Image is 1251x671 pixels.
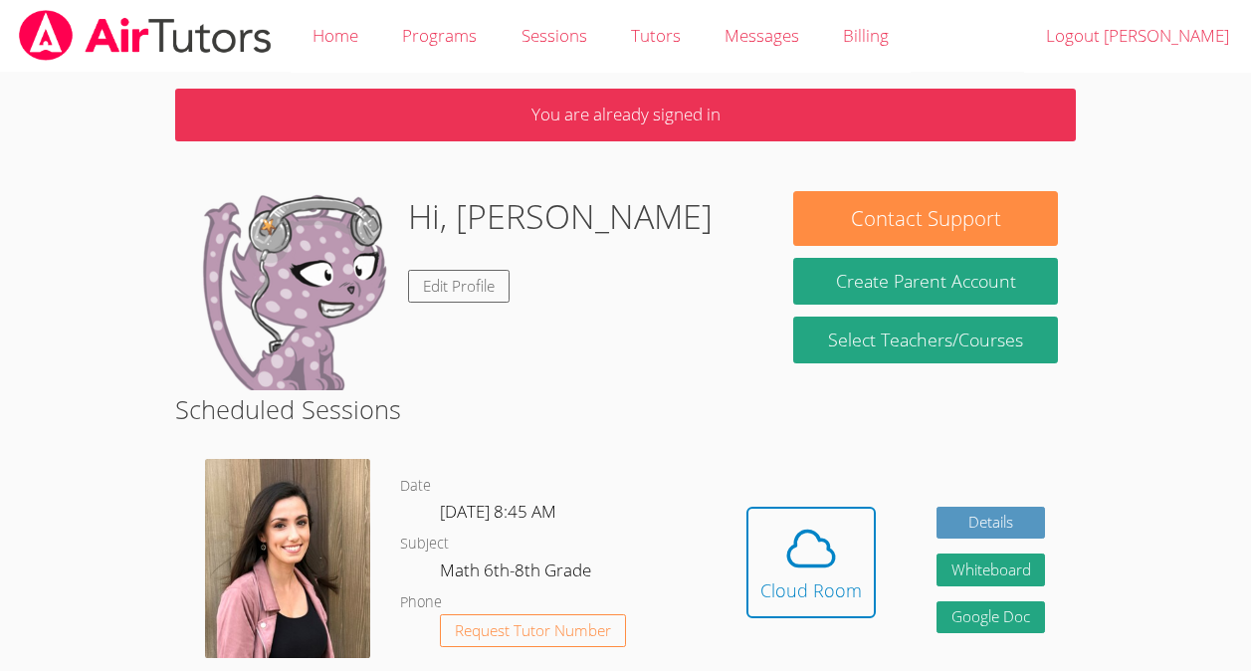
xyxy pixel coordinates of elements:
[175,390,1076,428] h2: Scheduled Sessions
[205,459,370,658] img: avatar.png
[440,614,626,647] button: Request Tutor Number
[400,532,449,557] dt: Subject
[193,191,392,390] img: default.png
[400,590,442,615] dt: Phone
[455,623,611,638] span: Request Tutor Number
[746,507,876,618] button: Cloud Room
[408,270,510,303] a: Edit Profile
[937,601,1046,634] a: Google Doc
[408,191,713,242] h1: Hi, [PERSON_NAME]
[760,576,862,604] div: Cloud Room
[937,507,1046,540] a: Details
[793,258,1057,305] button: Create Parent Account
[440,557,595,590] dd: Math 6th-8th Grade
[17,10,274,61] img: airtutors_banner-c4298cdbf04f3fff15de1276eac7730deb9818008684d7c2e4769d2f7ddbe033.png
[175,89,1076,141] p: You are already signed in
[440,500,556,523] span: [DATE] 8:45 AM
[793,191,1057,246] button: Contact Support
[793,317,1057,363] a: Select Teachers/Courses
[725,24,799,47] span: Messages
[937,554,1046,586] button: Whiteboard
[400,474,431,499] dt: Date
